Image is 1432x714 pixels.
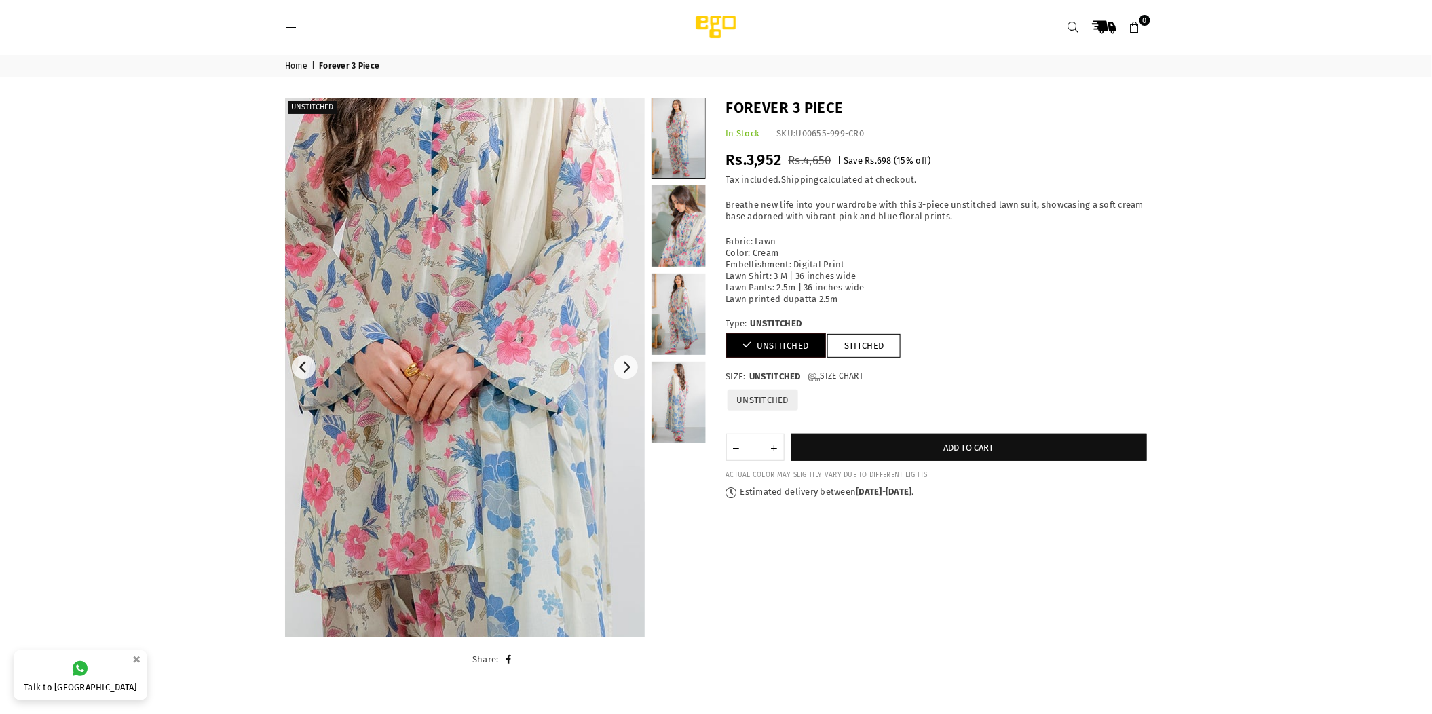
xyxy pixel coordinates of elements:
label: UNSTITCHED [726,388,800,412]
span: U00655-999-CR0 [796,129,865,139]
img: Ego [658,14,774,41]
h1: Forever 3 Piece [726,98,1147,119]
quantity-input: Quantity [726,434,785,461]
time: [DATE] [886,487,913,497]
a: Talk to [GEOGRAPHIC_DATA] [14,650,147,700]
a: Home [285,61,309,72]
a: Menu [279,22,303,32]
span: 0 [1139,15,1150,26]
span: Forever 3 Piece [319,61,381,72]
a: STITCHED [828,334,901,358]
button: Next [614,356,638,379]
span: | [312,61,317,72]
span: Add to cart [944,443,994,453]
nav: breadcrumbs [275,55,1157,77]
span: Share: [473,654,500,664]
label: Type: [726,318,1147,330]
a: UNSTITCHED [726,333,826,358]
div: ACTUAL COLOR MAY SLIGHTLY VARY DUE TO DIFFERENT LIGHTS [726,471,1147,480]
span: Rs.4,650 [789,153,831,168]
p: Estimated delivery between - . [726,487,1147,498]
time: [DATE] [856,487,883,497]
span: UNSTITCHED [749,371,801,383]
span: In Stock [726,129,760,139]
span: Save [844,155,863,166]
span: ( % off) [894,155,931,166]
button: × [129,648,145,671]
a: Size Chart [809,371,864,383]
span: Rs.698 [865,155,892,166]
a: 0 [1123,15,1147,39]
span: 15 [897,155,907,166]
a: Forever 3 Piece [285,98,645,637]
div: SKU: [777,129,865,140]
label: Size: [726,371,1147,383]
label: Unstitched [288,101,337,114]
div: Tax included. calculated at checkout. [726,174,1147,186]
p: Fabric: Lawn Color: Cream Embellishment: Digital Print Lawn Shirt: 3 M | 36 inches wide Lawn Pant... [726,236,1147,305]
span: | [838,155,842,166]
p: Breathe new life into your wardrobe with this 3-piece unstitched lawn suit, showcasing a soft cre... [726,200,1147,223]
button: Previous [292,356,316,379]
span: UNSTITCHED [751,318,802,330]
button: Add to cart [791,434,1147,461]
a: Shipping [781,174,819,185]
span: Rs.3,952 [726,151,782,170]
a: Search [1061,15,1086,39]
